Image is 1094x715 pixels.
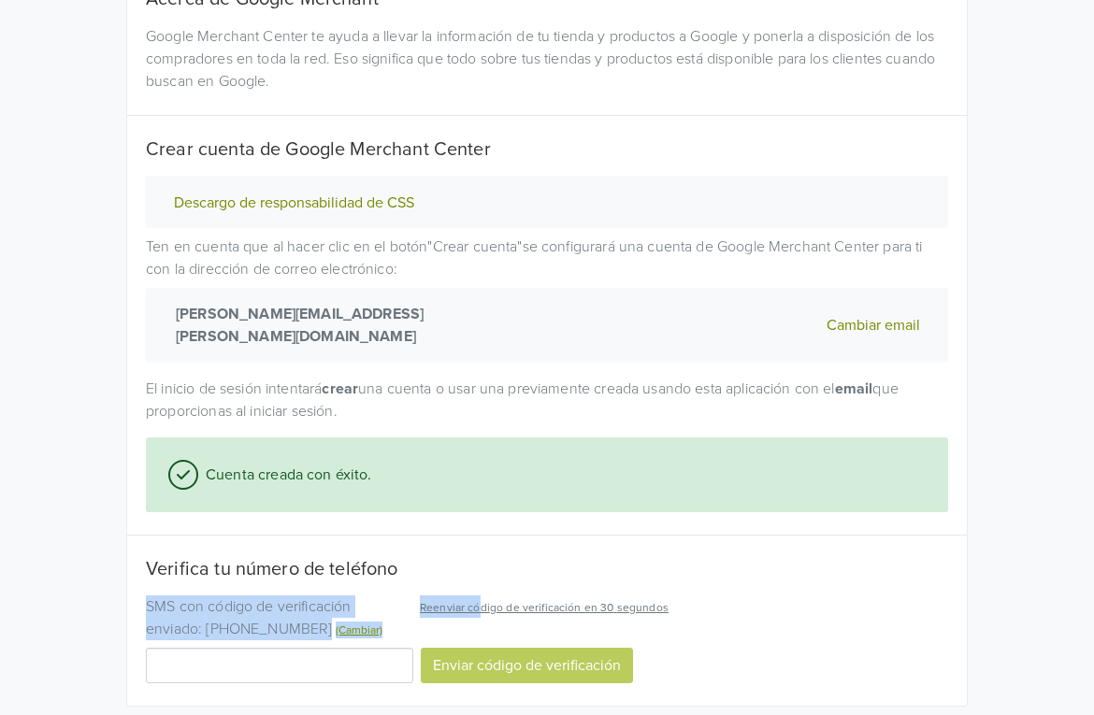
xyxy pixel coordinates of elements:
[146,138,948,161] h5: Crear cuenta de Google Merchant Center
[322,379,358,398] strong: crear
[146,648,413,683] input: Código de verificación
[146,378,948,422] p: El inicio de sesión intentará una cuenta o usar una previamente creada usando esta aplicación con...
[821,303,926,348] button: Cambiar email
[420,601,669,614] span: Reenviar código de verificación en 30 segundos
[336,622,382,638] button: (Cambiar)
[146,597,352,638] span: SMS con código de verificación enviado: [PHONE_NUMBER]
[168,303,525,348] strong: [PERSON_NAME][EMAIL_ADDRESS][PERSON_NAME][DOMAIN_NAME]
[146,558,948,580] h5: Verifica tu número de teléfono
[146,236,948,363] p: Ten en cuenta que al hacer clic en el botón " Crear cuenta " se configurará una cuenta de Google ...
[198,464,372,486] span: Cuenta creada con éxito.
[168,193,420,213] button: Descargo de responsabilidad de CSS
[132,25,962,93] div: Google Merchant Center te ayuda a llevar la información de tu tienda y productos a Google y poner...
[835,379,873,398] strong: email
